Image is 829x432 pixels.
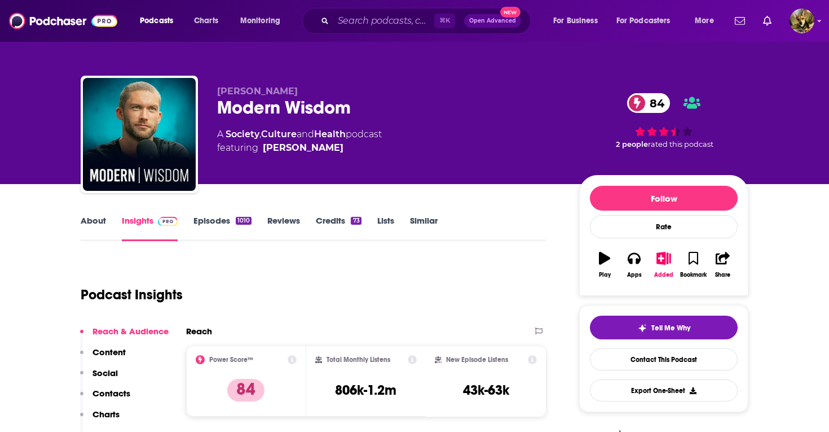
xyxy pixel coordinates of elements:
[80,388,130,409] button: Contacts
[759,11,776,30] a: Show notifications dropdown
[590,186,738,211] button: Follow
[654,272,673,278] div: Added
[649,245,678,285] button: Added
[335,382,396,399] h3: 806k-1.2m
[263,141,343,155] a: Chris Williamson
[297,129,314,139] span: and
[599,272,611,278] div: Play
[209,356,253,364] h2: Power Score™
[217,86,298,97] span: [PERSON_NAME]
[678,245,708,285] button: Bookmark
[590,348,738,370] a: Contact This Podcast
[217,128,382,155] div: A podcast
[81,215,106,241] a: About
[314,129,346,139] a: Health
[434,14,455,28] span: ⌘ K
[790,8,814,33] span: Logged in as SydneyDemo
[410,215,438,241] a: Similar
[9,10,117,32] img: Podchaser - Follow, Share and Rate Podcasts
[217,141,382,155] span: featuring
[545,12,612,30] button: open menu
[327,356,390,364] h2: Total Monthly Listens
[648,140,713,149] span: rated this podcast
[92,368,118,378] p: Social
[590,215,738,238] div: Rate
[469,18,516,24] span: Open Advanced
[616,140,648,149] span: 2 people
[708,245,738,285] button: Share
[186,326,212,337] h2: Reach
[333,12,434,30] input: Search podcasts, credits, & more...
[446,356,508,364] h2: New Episode Listens
[627,93,670,113] a: 84
[695,13,714,29] span: More
[92,388,130,399] p: Contacts
[193,215,252,241] a: Episodes1010
[316,215,361,241] a: Credits73
[132,12,188,30] button: open menu
[83,78,196,191] img: Modern Wisdom
[464,14,521,28] button: Open AdvancedNew
[790,8,814,33] img: User Profile
[240,13,280,29] span: Monitoring
[500,7,521,18] span: New
[236,217,252,225] div: 1010
[92,347,126,357] p: Content
[227,379,264,402] p: 84
[259,129,261,139] span: ,
[122,215,178,241] a: InsightsPodchaser Pro
[590,316,738,339] button: tell me why sparkleTell Me Why
[651,324,690,333] span: Tell Me Why
[680,272,707,278] div: Bookmark
[226,129,259,139] a: Society
[92,326,169,337] p: Reach & Audience
[616,13,671,29] span: For Podcasters
[80,409,120,430] button: Charts
[715,272,730,278] div: Share
[377,215,394,241] a: Lists
[790,8,814,33] button: Show profile menu
[553,13,598,29] span: For Business
[81,286,183,303] h1: Podcast Insights
[590,245,619,285] button: Play
[609,12,687,30] button: open menu
[80,368,118,389] button: Social
[261,129,297,139] a: Culture
[267,215,300,241] a: Reviews
[730,11,749,30] a: Show notifications dropdown
[158,217,178,226] img: Podchaser Pro
[194,13,218,29] span: Charts
[140,13,173,29] span: Podcasts
[627,272,642,278] div: Apps
[232,12,295,30] button: open menu
[92,409,120,420] p: Charts
[80,326,169,347] button: Reach & Audience
[579,86,748,156] div: 84 2 peoplerated this podcast
[687,12,728,30] button: open menu
[638,93,670,113] span: 84
[638,324,647,333] img: tell me why sparkle
[619,245,649,285] button: Apps
[463,382,509,399] h3: 43k-63k
[80,347,126,368] button: Content
[187,12,225,30] a: Charts
[590,379,738,402] button: Export One-Sheet
[351,217,361,225] div: 73
[313,8,541,34] div: Search podcasts, credits, & more...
